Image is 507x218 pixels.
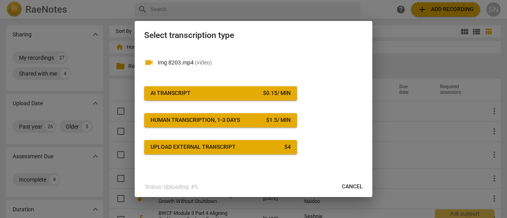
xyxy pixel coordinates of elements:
[144,113,297,127] button: Human transcription, 1-3 days$1.5/ min
[342,183,363,191] span: Cancel
[263,89,291,97] div: $ 0.15 / min
[151,143,236,151] div: Upload external transcript
[151,89,191,97] div: AI Transcript
[144,30,363,40] h2: Select transcription type
[158,59,363,67] p: Img 8203.mp4(video)
[144,58,154,67] span: videocam
[195,59,212,66] span: ( video )
[284,143,291,151] div: $ 4
[335,180,369,194] button: Cancel
[145,183,198,191] p: Status: Uploading: 4%
[144,140,297,154] button: Upload external transcript$4
[151,116,240,124] div: Human transcription, 1-3 days
[266,116,291,124] div: $ 1.5 / min
[144,86,297,100] button: AI Transcript$0.15/ min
